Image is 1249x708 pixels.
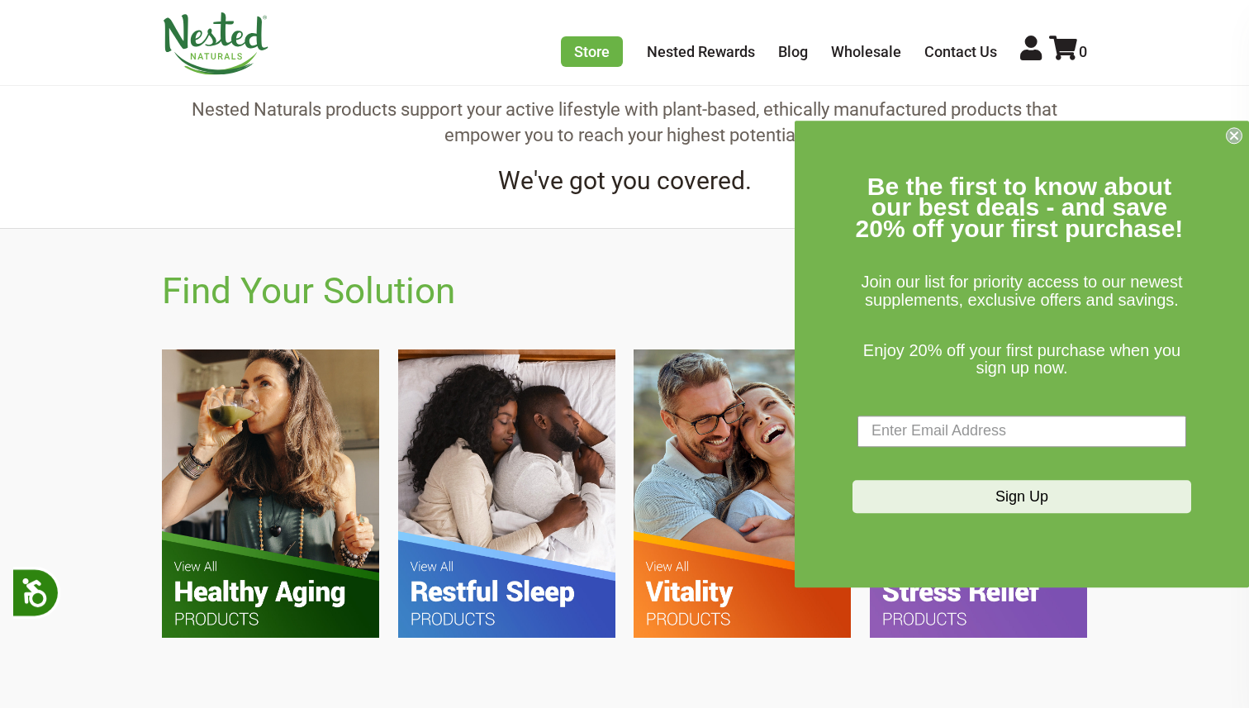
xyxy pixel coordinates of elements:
[778,43,808,60] a: Blog
[162,349,379,638] img: FYS-Healthy-Aging.jpg
[856,173,1184,242] span: Be the first to know about our best deals - and save 20% off your first purchase!
[647,43,755,60] a: Nested Rewards
[1079,43,1087,60] span: 0
[634,349,851,638] img: FYS-Vitality.jpg
[162,167,1087,196] h4: We've got you covered.
[162,270,455,312] h2: Find Your Solution
[831,43,901,60] a: Wholesale
[852,480,1191,513] button: Sign Up
[561,36,623,67] a: Store
[924,43,997,60] a: Contact Us
[1226,127,1242,144] button: Close dialog
[162,97,1087,149] p: Nested Naturals products support your active lifestyle with plant-based, ethically manufactured p...
[861,273,1182,310] span: Join our list for priority access to our newest supplements, exclusive offers and savings.
[795,121,1249,587] div: FLYOUT Form
[857,416,1186,447] input: Enter Email Address
[398,349,615,638] img: FYS-Restful-Sleep.jpg
[162,12,269,75] img: Nested Naturals
[863,341,1180,378] span: Enjoy 20% off your first purchase when you sign up now.
[1049,43,1087,60] a: 0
